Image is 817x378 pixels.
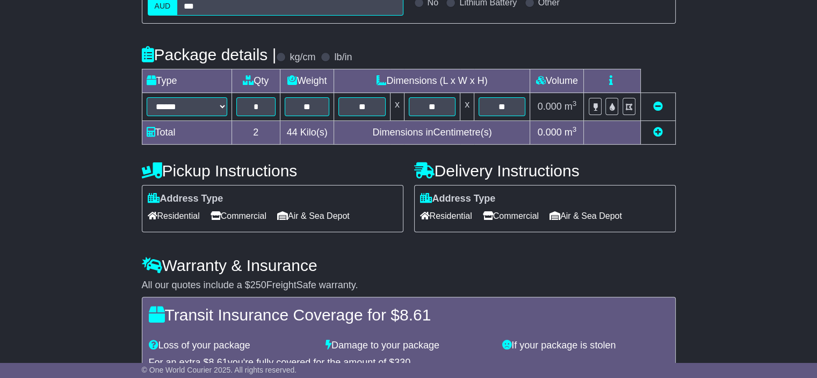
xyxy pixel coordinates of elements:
[653,127,663,138] a: Add new item
[142,46,277,63] h4: Package details |
[142,256,676,274] h4: Warranty & Insurance
[530,69,584,93] td: Volume
[143,340,320,352] div: Loss of your package
[142,162,403,180] h4: Pickup Instructions
[142,280,676,291] div: All our quotes include a $ FreightSafe warranty.
[538,101,562,112] span: 0.000
[414,162,676,180] h4: Delivery Instructions
[277,208,350,224] span: Air & Sea Depot
[565,127,577,138] span: m
[232,121,280,145] td: 2
[390,93,404,121] td: x
[334,121,530,145] td: Dimensions in Centimetre(s)
[573,125,577,133] sup: 3
[420,193,496,205] label: Address Type
[209,357,228,368] span: 8.61
[334,52,352,63] label: lb/in
[497,340,674,352] div: If your package is stolen
[320,340,497,352] div: Damage to your package
[211,208,266,224] span: Commercial
[400,306,431,324] span: 8.61
[149,357,669,369] div: For an extra $ you're fully covered for the amount of $ .
[483,208,539,224] span: Commercial
[148,208,200,224] span: Residential
[334,69,530,93] td: Dimensions (L x W x H)
[290,52,315,63] label: kg/cm
[287,127,298,138] span: 44
[394,357,410,368] span: 330
[142,69,232,93] td: Type
[142,366,297,374] span: © One World Courier 2025. All rights reserved.
[149,306,669,324] h4: Transit Insurance Coverage for $
[538,127,562,138] span: 0.000
[420,208,472,224] span: Residential
[653,101,663,112] a: Remove this item
[280,121,334,145] td: Kilo(s)
[460,93,474,121] td: x
[565,101,577,112] span: m
[142,121,232,145] td: Total
[573,99,577,108] sup: 3
[280,69,334,93] td: Weight
[232,69,280,93] td: Qty
[148,193,223,205] label: Address Type
[550,208,622,224] span: Air & Sea Depot
[250,280,266,290] span: 250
